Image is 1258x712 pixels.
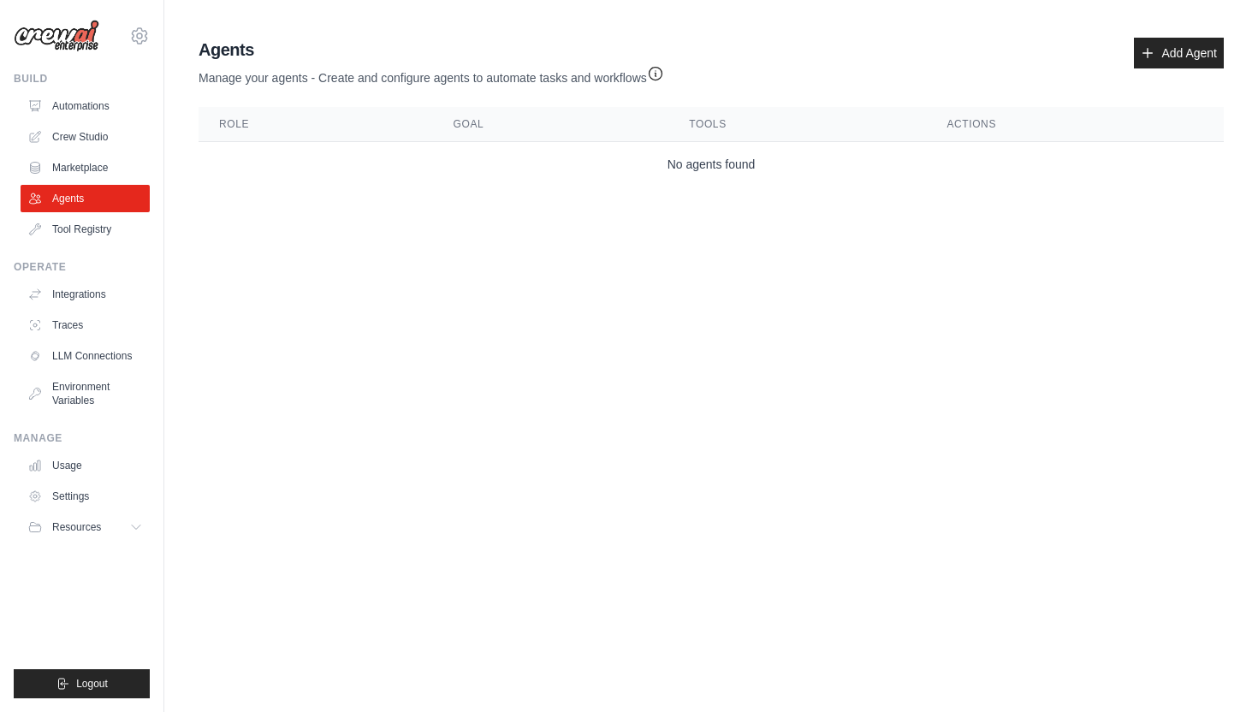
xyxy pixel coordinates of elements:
td: No agents found [199,142,1224,187]
a: Agents [21,185,150,212]
th: Role [199,107,433,142]
a: Marketplace [21,154,150,181]
a: Crew Studio [21,123,150,151]
span: Logout [76,677,108,691]
div: Operate [14,260,150,274]
p: Manage your agents - Create and configure agents to automate tasks and workflows [199,62,664,86]
button: Resources [21,513,150,541]
h2: Agents [199,38,664,62]
a: Settings [21,483,150,510]
th: Goal [433,107,669,142]
a: Automations [21,92,150,120]
a: Environment Variables [21,373,150,414]
th: Tools [668,107,926,142]
button: Logout [14,669,150,698]
a: Usage [21,452,150,479]
a: LLM Connections [21,342,150,370]
a: Traces [21,311,150,339]
a: Add Agent [1134,38,1224,68]
div: Build [14,72,150,86]
div: Manage [14,431,150,445]
a: Tool Registry [21,216,150,243]
a: Integrations [21,281,150,308]
th: Actions [926,107,1224,142]
span: Resources [52,520,101,534]
img: Logo [14,20,99,52]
